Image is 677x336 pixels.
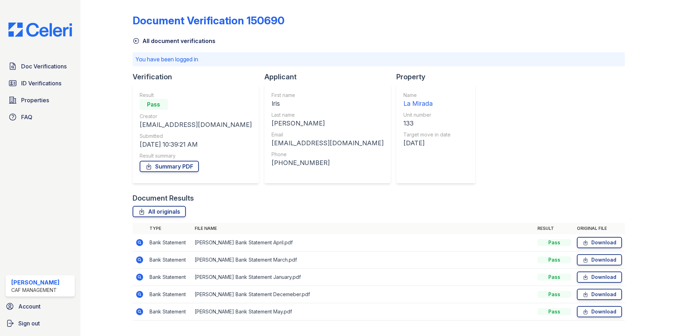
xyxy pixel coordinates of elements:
div: Iris [272,99,384,109]
div: Pass [537,274,571,281]
div: Verification [133,72,264,82]
div: 133 [403,118,451,128]
a: All document verifications [133,37,215,45]
div: Property [396,72,481,82]
div: Result [140,92,252,99]
div: La Mirada [403,99,451,109]
div: Result summary [140,152,252,159]
a: Summary PDF [140,161,199,172]
a: Name La Mirada [403,92,451,109]
div: Last name [272,111,384,118]
div: Applicant [264,72,396,82]
div: Phone [272,151,384,158]
th: Result [535,223,574,234]
td: Bank Statement [147,269,192,286]
p: You have been logged in [135,55,622,63]
td: Bank Statement [147,251,192,269]
div: Target move in date [403,131,451,138]
a: Account [3,299,78,313]
a: Download [577,237,622,248]
div: Creator [140,113,252,120]
a: Properties [6,93,75,107]
div: [DATE] [403,138,451,148]
div: Pass [140,99,168,110]
div: CAF Management [11,287,60,294]
span: Doc Verifications [21,62,67,71]
span: Properties [21,96,49,104]
a: Download [577,289,622,300]
div: Name [403,92,451,99]
div: [EMAIL_ADDRESS][DOMAIN_NAME] [140,120,252,130]
img: CE_Logo_Blue-a8612792a0a2168367f1c8372b55b34899dd931a85d93a1a3d3e32e68fde9ad4.png [3,23,78,37]
div: Unit number [403,111,451,118]
td: Bank Statement [147,303,192,320]
div: Pass [537,256,571,263]
div: [PHONE_NUMBER] [272,158,384,168]
th: Original file [574,223,625,234]
th: File name [192,223,535,234]
a: All originals [133,206,186,217]
a: FAQ [6,110,75,124]
a: Doc Verifications [6,59,75,73]
div: Email [272,131,384,138]
span: Sign out [18,319,40,328]
div: Pass [537,291,571,298]
div: Document Results [133,193,194,203]
div: [PERSON_NAME] [272,118,384,128]
th: Type [147,223,192,234]
a: Sign out [3,316,78,330]
div: Document Verification 150690 [133,14,285,27]
a: ID Verifications [6,76,75,90]
div: Pass [537,308,571,315]
a: Download [577,271,622,283]
div: First name [272,92,384,99]
td: [PERSON_NAME] Bank Statement March.pdf [192,251,535,269]
span: Account [18,302,41,311]
td: [PERSON_NAME] Bank Statement May.pdf [192,303,535,320]
div: [DATE] 10:39:21 AM [140,140,252,149]
span: FAQ [21,113,32,121]
td: Bank Statement [147,234,192,251]
div: Pass [537,239,571,246]
td: Bank Statement [147,286,192,303]
a: Download [577,254,622,265]
div: Submitted [140,133,252,140]
span: ID Verifications [21,79,61,87]
td: [PERSON_NAME] Bank Statement April.pdf [192,234,535,251]
td: [PERSON_NAME] Bank Statement Decemeber.pdf [192,286,535,303]
td: [PERSON_NAME] Bank Statement January.pdf [192,269,535,286]
a: Download [577,306,622,317]
div: [PERSON_NAME] [11,278,60,287]
div: [EMAIL_ADDRESS][DOMAIN_NAME] [272,138,384,148]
